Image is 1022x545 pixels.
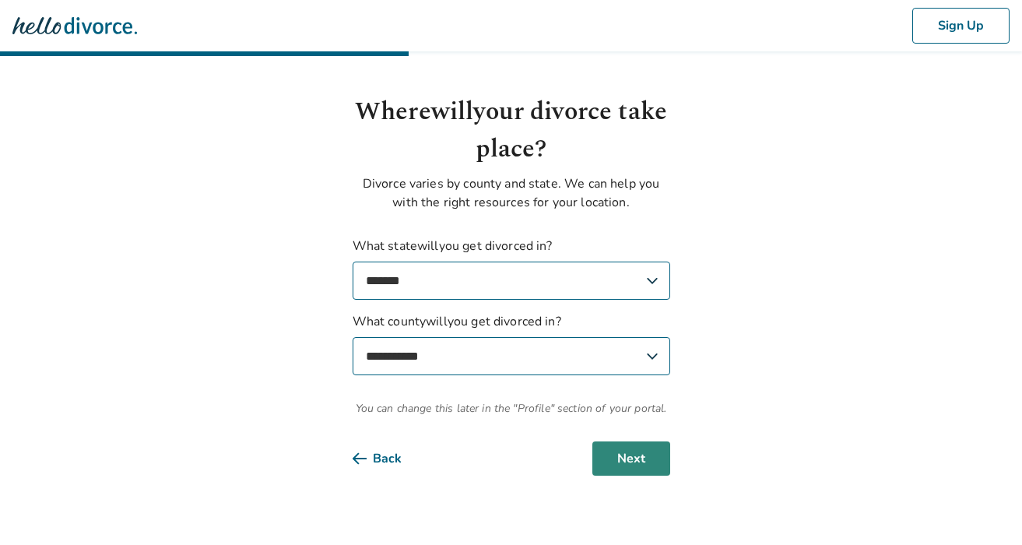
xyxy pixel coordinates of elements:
[353,441,427,476] button: Back
[353,262,670,300] select: What statewillyou get divorced in?
[12,10,137,41] img: Hello Divorce Logo
[353,312,670,375] label: What county will you get divorced in?
[353,337,670,375] select: What countywillyou get divorced in?
[353,174,670,212] p: Divorce varies by county and state. We can help you with the right resources for your location.
[353,400,670,417] span: You can change this later in the "Profile" section of your portal.
[353,93,670,168] h1: Where will your divorce take place?
[944,470,1022,545] iframe: Chat Widget
[353,237,670,300] label: What state will you get divorced in?
[592,441,670,476] button: Next
[912,8,1010,44] button: Sign Up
